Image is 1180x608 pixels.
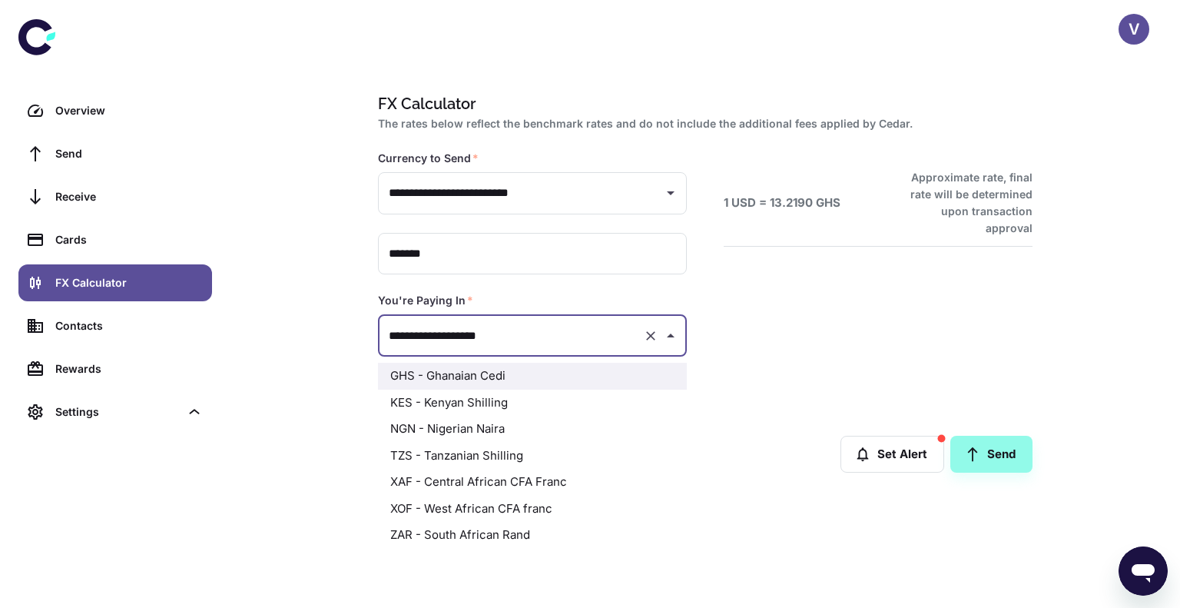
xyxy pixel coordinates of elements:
li: KES - Kenyan Shilling [378,390,687,417]
h6: 1 USD = 13.2190 GHS [724,194,840,212]
div: Rewards [55,360,203,377]
a: Rewards [18,351,212,387]
div: Send [55,145,203,162]
div: Contacts [55,317,203,334]
div: FX Calculator [55,274,203,291]
div: Overview [55,102,203,119]
div: Settings [55,404,180,420]
button: Set Alert [840,436,944,473]
li: XAF - Central African CFA Franc [378,469,687,496]
li: XOF - West African CFA franc [378,496,687,523]
a: Cards [18,221,212,258]
a: FX Calculator [18,264,212,301]
div: Settings [18,394,212,430]
div: Receive [55,188,203,205]
div: Cards [55,231,203,248]
h1: FX Calculator [378,92,1026,115]
a: Overview [18,92,212,129]
label: You're Paying In [378,293,473,308]
iframe: Button to launch messaging window [1119,547,1168,596]
a: Receive [18,178,212,215]
h6: Approximate rate, final rate will be determined upon transaction approval [893,169,1032,237]
li: NGN - Nigerian Naira [378,416,687,443]
button: Open [660,182,681,204]
a: Contacts [18,307,212,344]
a: Send [950,436,1032,473]
button: Clear [640,325,661,347]
button: V [1119,14,1149,45]
label: Currency to Send [378,151,479,166]
li: ZAR - South African Rand [378,522,687,549]
button: Close [660,325,681,347]
li: TZS - Tanzanian Shilling [378,443,687,470]
a: Send [18,135,212,172]
li: GHS - Ghanaian Cedi [378,363,687,390]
